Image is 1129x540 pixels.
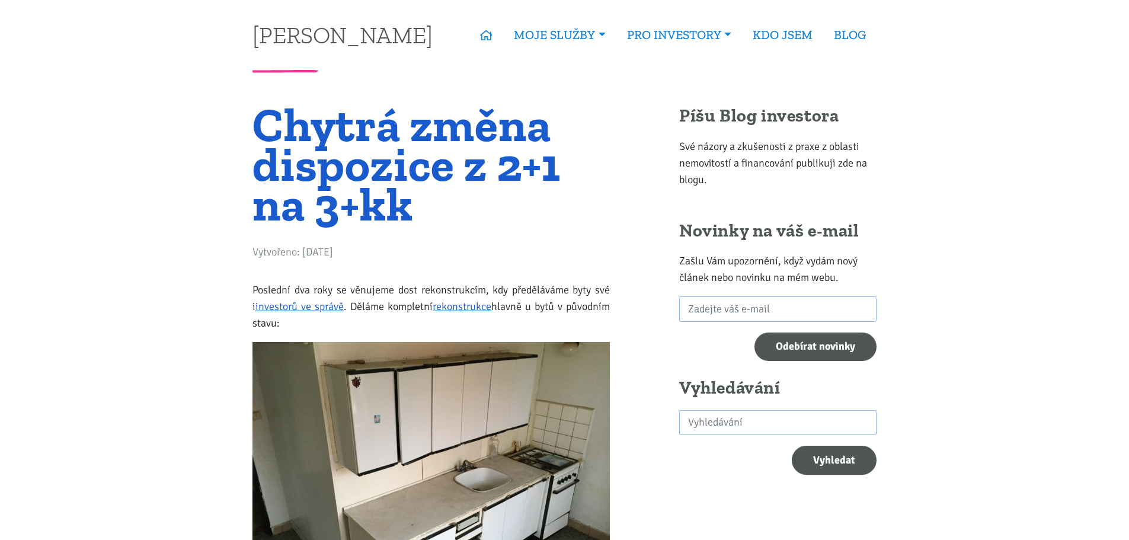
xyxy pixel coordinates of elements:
h2: Píšu Blog investora [679,105,877,127]
a: BLOG [823,21,877,49]
p: Své názory a zkušenosti z praxe z oblasti nemovitostí a financování publikuji zde na blogu. [679,138,877,188]
h2: Vyhledávání [679,377,877,400]
a: rekonstrukce [433,300,491,313]
a: KDO JSEM [742,21,823,49]
a: PRO INVESTORY [616,21,742,49]
a: MOJE SLUŽBY [503,21,616,49]
p: Poslední dva roky se věnujeme dost rekonstrukcím, kdy předěláváme byty své i . Děláme kompletní h... [252,282,610,331]
p: Zašlu Vám upozornění, když vydám nový článek nebo novinku na mém webu. [679,253,877,286]
div: Vytvořeno: [DATE] [252,244,610,266]
input: Zadejte váš e-mail [679,296,877,322]
input: Odebírat novinky [754,333,877,362]
h2: Novinky na váš e-mail [679,220,877,242]
h1: Chytrá změna dispozice z 2+1 na 3+kk [252,105,610,225]
input: search [679,410,877,436]
a: investorů ve správě [255,300,344,313]
a: [PERSON_NAME] [252,23,433,46]
button: Vyhledat [792,446,877,475]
